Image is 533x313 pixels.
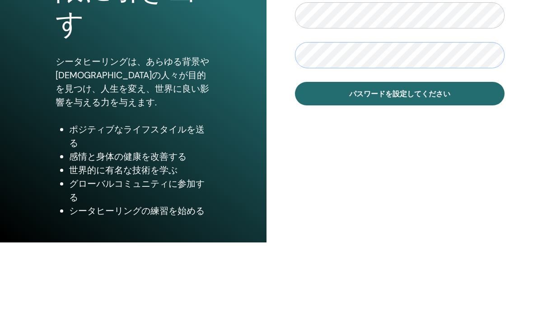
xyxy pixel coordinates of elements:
li: ポジティブなライフスタイルを送る [69,193,210,220]
li: 感情と身体の健康を改善する [69,220,210,234]
p: シータヒーリングは、あらゆる背景や[DEMOGRAPHIC_DATA]の人々が目的を見つけ、人生を変え、世界に良い影響を与える力を与えます. [56,125,210,180]
span: パスワードを設定してください [349,160,450,169]
li: 世界的に有名な技術を学ぶ [69,234,210,247]
p: 新しいアカウントのパスワードを設定してください [295,52,505,66]
li: シータヒーリングの練習を始める [69,275,210,288]
button: パスワードを設定してください [295,152,505,176]
li: グローバルコミュニティに参加する [69,247,210,275]
h2: パスワードを設定する [295,16,505,37]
